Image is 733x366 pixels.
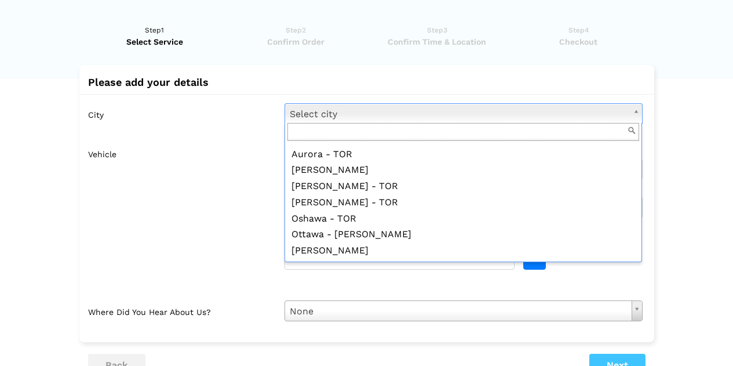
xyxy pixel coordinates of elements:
div: [PERSON_NAME] [287,162,640,179]
div: Oshawa - TOR [287,211,640,227]
div: [PERSON_NAME] [287,243,640,259]
div: Aurora - TOR [287,147,640,163]
div: [PERSON_NAME] - TOR [287,195,640,211]
div: [PERSON_NAME] - TOR [287,179,640,195]
div: Ottawa - [PERSON_NAME] [287,227,640,243]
